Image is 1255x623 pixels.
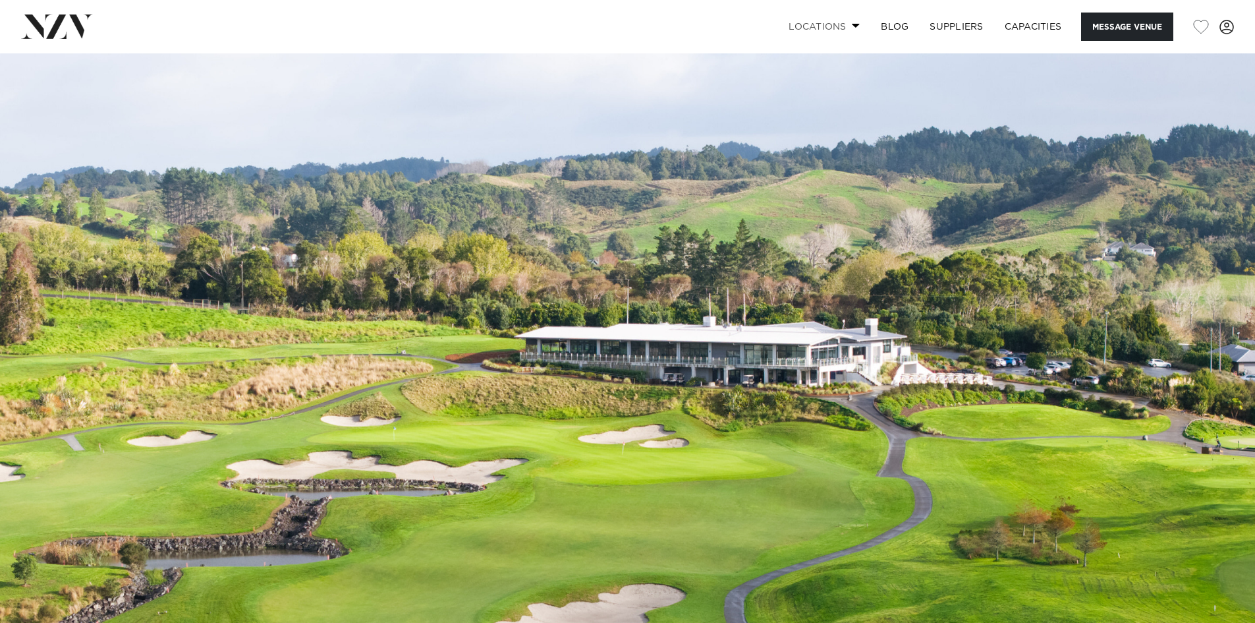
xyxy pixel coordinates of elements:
[778,13,870,41] a: Locations
[21,15,93,38] img: nzv-logo.png
[870,13,919,41] a: BLOG
[1081,13,1173,41] button: Message Venue
[919,13,993,41] a: SUPPLIERS
[994,13,1073,41] a: Capacities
